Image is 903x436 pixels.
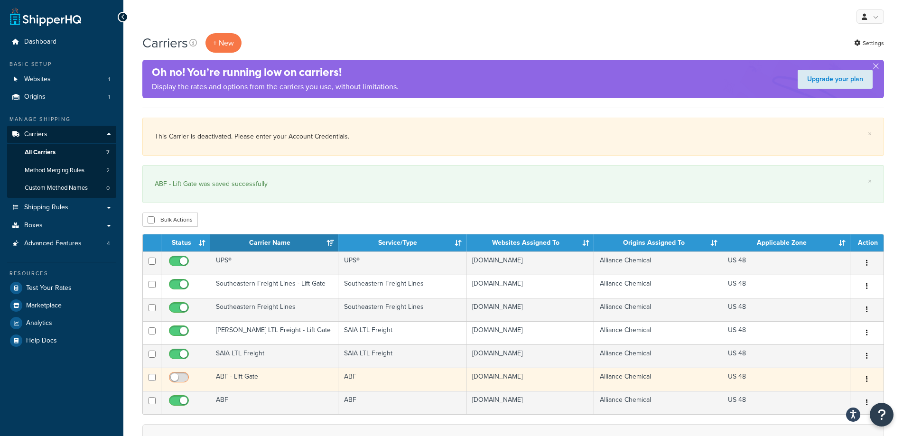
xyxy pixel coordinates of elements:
th: Carrier Name: activate to sort column ascending [210,234,338,251]
a: ShipperHQ Home [10,7,81,26]
a: Method Merging Rules 2 [7,162,116,179]
span: 4 [107,240,110,248]
span: 7 [106,148,110,157]
th: Websites Assigned To: activate to sort column ascending [466,234,595,251]
td: [DOMAIN_NAME] [466,275,595,298]
td: [DOMAIN_NAME] [466,298,595,321]
li: All Carriers [7,144,116,161]
a: Test Your Rates [7,279,116,297]
td: US 48 [722,344,850,368]
li: Shipping Rules [7,199,116,216]
a: Custom Method Names 0 [7,179,116,197]
div: ABF - Lift Gate was saved successfully [155,177,872,191]
span: 1 [108,93,110,101]
span: Boxes [24,222,43,230]
td: Southeastern Freight Lines - Lift Gate [210,275,338,298]
td: [DOMAIN_NAME] [466,368,595,391]
h1: Carriers [142,34,188,52]
div: This Carrier is deactivated. Please enter your Account Credentials. [142,118,884,156]
td: SAIA LTL Freight [338,344,466,368]
th: Action [850,234,884,251]
span: Analytics [26,319,52,327]
td: [DOMAIN_NAME] [466,344,595,368]
li: Custom Method Names [7,179,116,197]
td: [DOMAIN_NAME] [466,251,595,275]
td: US 48 [722,391,850,414]
a: Analytics [7,315,116,332]
a: × [868,177,872,185]
a: Websites 1 [7,71,116,88]
a: Advanced Features 4 [7,235,116,252]
td: Alliance Chemical [594,344,722,368]
td: US 48 [722,298,850,321]
a: Marketplace [7,297,116,314]
td: US 48 [722,368,850,391]
li: Origins [7,88,116,106]
span: Carriers [24,130,47,139]
td: SAIA LTL Freight [210,344,338,368]
td: Southeastern Freight Lines [338,298,466,321]
a: Help Docs [7,332,116,349]
td: Southeastern Freight Lines [338,275,466,298]
td: ABF [338,368,466,391]
span: Test Your Rates [26,284,72,292]
span: Help Docs [26,337,57,345]
button: Bulk Actions [142,213,198,227]
td: Alliance Chemical [594,251,722,275]
span: 1 [108,75,110,83]
th: Status: activate to sort column ascending [161,234,210,251]
li: Method Merging Rules [7,162,116,179]
a: Settings [854,37,884,50]
th: Service/Type: activate to sort column ascending [338,234,466,251]
div: Resources [7,269,116,278]
td: UPS® [338,251,466,275]
a: Origins 1 [7,88,116,106]
td: ABF - Lift Gate [210,368,338,391]
td: US 48 [722,275,850,298]
span: Origins [24,93,46,101]
button: Open Resource Center [870,403,894,427]
td: [DOMAIN_NAME] [466,321,595,344]
td: UPS® [210,251,338,275]
td: [PERSON_NAME] LTL Freight - Lift Gate [210,321,338,344]
td: Southeastern Freight Lines [210,298,338,321]
a: Upgrade your plan [798,70,873,89]
a: × [868,130,872,138]
span: Method Merging Rules [25,167,84,175]
div: Manage Shipping [7,115,116,123]
a: Dashboard [7,33,116,51]
td: Alliance Chemical [594,368,722,391]
li: Carriers [7,126,116,198]
td: [DOMAIN_NAME] [466,391,595,414]
td: ABF [210,391,338,414]
h4: Oh no! You’re running low on carriers! [152,65,399,80]
td: Alliance Chemical [594,391,722,414]
td: ABF [338,391,466,414]
a: Boxes [7,217,116,234]
a: Carriers [7,126,116,143]
td: Alliance Chemical [594,275,722,298]
li: Advanced Features [7,235,116,252]
span: Websites [24,75,51,83]
li: Websites [7,71,116,88]
th: Applicable Zone: activate to sort column ascending [722,234,850,251]
span: Dashboard [24,38,56,46]
td: SAIA LTL Freight [338,321,466,344]
p: Display the rates and options from the carriers you use, without limitations. [152,80,399,93]
td: US 48 [722,251,850,275]
td: US 48 [722,321,850,344]
td: Alliance Chemical [594,321,722,344]
span: Advanced Features [24,240,82,248]
button: + New [205,33,242,53]
span: 2 [106,167,110,175]
span: 0 [106,184,110,192]
span: Shipping Rules [24,204,68,212]
th: Origins Assigned To: activate to sort column ascending [594,234,722,251]
a: All Carriers 7 [7,144,116,161]
div: Basic Setup [7,60,116,68]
